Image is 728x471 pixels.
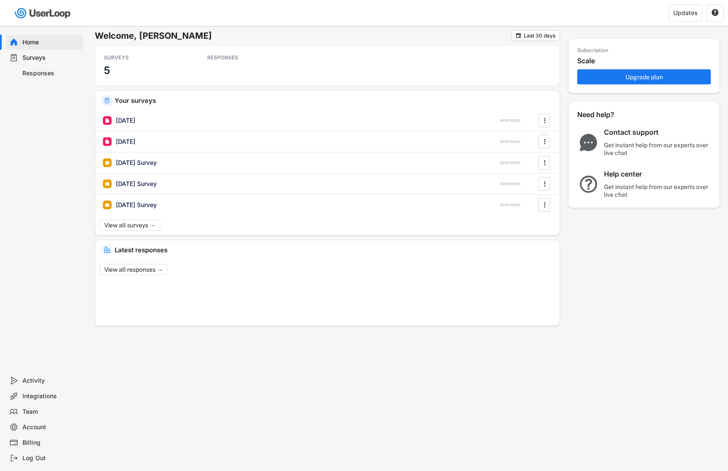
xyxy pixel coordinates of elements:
[577,134,600,151] img: ChatMajor.svg
[500,161,520,165] div: RESPONSES
[500,203,520,208] div: RESPONSES
[540,114,549,127] button: 
[100,264,168,275] button: View all responses →
[116,180,157,188] div: [DATE] Survey
[604,141,712,157] div: Get instant help from our experts over live chat
[115,247,553,253] div: Latest responses
[577,69,711,84] button: Upgrade plan
[515,32,522,39] button: 
[22,454,79,462] div: Log Out
[516,32,521,39] text: 
[544,200,545,209] text: 
[116,137,135,146] div: [DATE]
[22,377,79,385] div: Activity
[104,64,110,77] h3: 5
[500,118,520,123] div: RESPONSES
[115,97,553,104] div: Your surveys
[711,9,719,17] button: 
[540,198,549,211] button: 
[22,439,79,447] div: Billing
[116,201,157,209] div: [DATE] Survey
[13,4,74,22] img: userloop-logo-01.svg
[604,170,712,179] div: Help center
[577,47,608,54] div: Subscription
[500,182,520,186] div: RESPONSES
[207,54,285,61] div: RESPONSES
[540,156,549,169] button: 
[540,135,549,148] button: 
[712,9,719,16] text: 
[116,158,157,167] div: [DATE] Survey
[524,33,555,38] div: Last 30 days
[22,392,79,400] div: Integrations
[116,116,135,125] div: [DATE]
[100,220,160,231] button: View all surveys →
[604,128,712,137] div: Contact support
[540,177,549,190] button: 
[22,408,79,416] div: Team
[22,54,79,62] div: Surveys
[577,110,638,119] div: Need help?
[673,10,697,16] div: Updates
[500,139,520,144] div: RESPONSES
[577,176,600,193] img: QuestionMarkInverseMajor.svg
[104,247,110,253] img: IncomingMajor.svg
[22,423,79,431] div: Account
[22,38,79,46] div: Home
[544,116,545,125] text: 
[544,158,545,167] text: 
[604,183,712,198] div: Get instant help from our experts over live chat
[95,30,511,41] h6: Welcome, [PERSON_NAME]
[104,54,181,61] div: SURVEYS
[22,69,79,77] div: Responses
[544,137,545,146] text: 
[577,56,715,65] div: Scale
[544,179,545,188] text: 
